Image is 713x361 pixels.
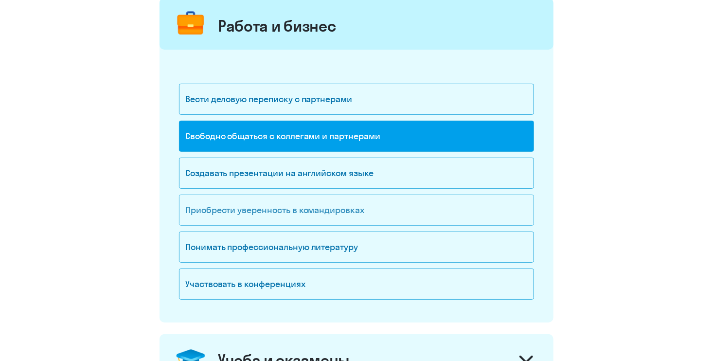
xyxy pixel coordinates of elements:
[218,16,336,36] div: Работа и бизнес
[179,121,534,152] div: Свободно общаться с коллегами и партнерами
[173,6,209,42] img: briefcase.png
[179,84,534,115] div: Вести деловую переписку с партнерами
[179,195,534,226] div: Приобрести уверенность в командировках
[179,158,534,189] div: Создавать презентации на английском языке
[179,232,534,263] div: Понимать профессиональную литературу
[179,269,534,300] div: Участвовать в конференциях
